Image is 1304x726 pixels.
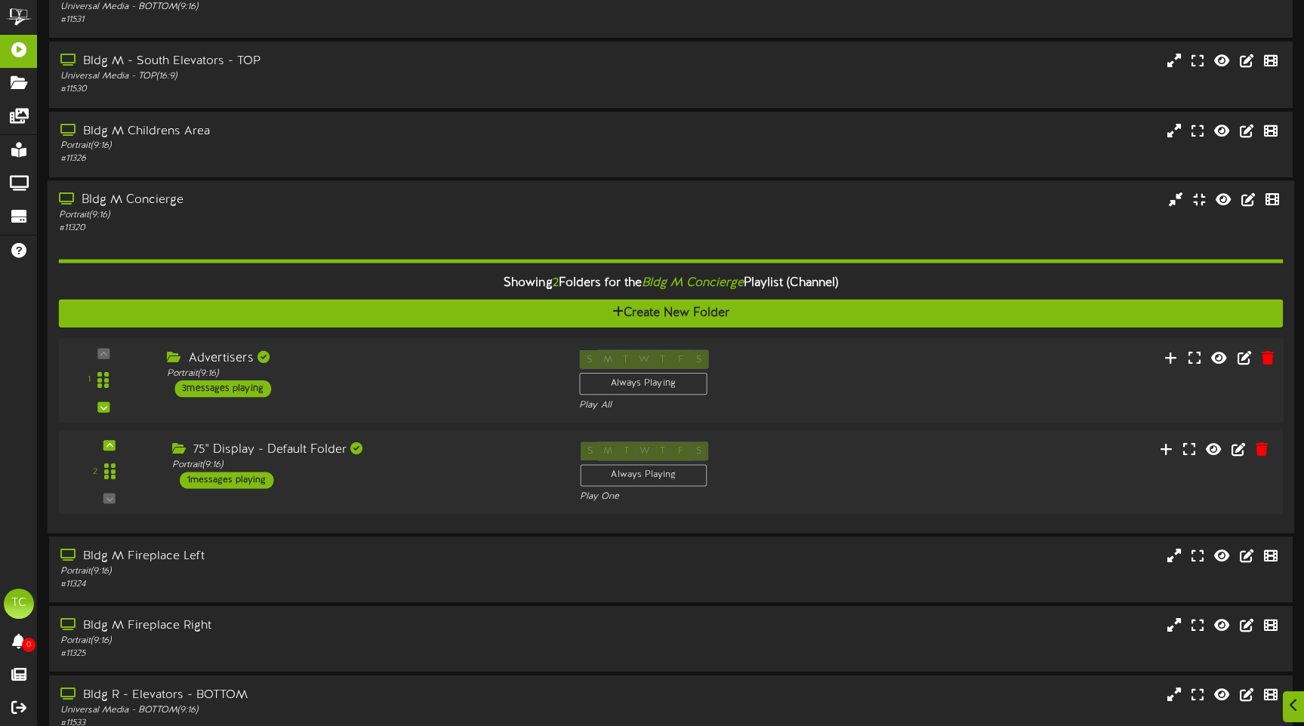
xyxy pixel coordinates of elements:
div: Showing Folders for the Playlist (Channel) [48,266,1295,299]
div: Play One [580,490,863,503]
button: Create New Folder [59,299,1284,327]
div: Universal Media - TOP ( 16:9 ) [60,70,556,83]
div: # 11320 [59,222,556,235]
div: # 11326 [60,152,556,165]
div: 75" Display - Default Folder [172,441,558,459]
div: Bldg M Fireplace Left [60,548,556,565]
div: # 11324 [60,578,556,591]
div: Universal Media - BOTTOM ( 9:16 ) [60,1,556,14]
div: Bldg R - Elevators - BOTTOM [60,687,556,704]
span: 0 [22,638,35,652]
span: 2 [553,275,559,289]
div: Play All [579,398,865,411]
div: 3 messages playing [174,380,271,397]
div: # 11531 [60,14,556,26]
div: TC [4,589,34,619]
div: Portrait ( 9:16 ) [60,635,556,648]
div: Bldg M Concierge [59,192,556,209]
div: Advertisers [167,349,556,367]
div: Bldg M Fireplace Right [60,617,556,635]
div: Portrait ( 9:16 ) [59,209,556,222]
div: Portrait ( 9:16 ) [60,140,556,152]
div: 1 messages playing [180,472,273,488]
div: Always Playing [580,464,707,486]
div: # 11325 [60,648,556,660]
div: Bldg M - South Elevators - TOP [60,53,556,70]
div: Portrait ( 9:16 ) [172,459,558,472]
div: Portrait ( 9:16 ) [167,367,556,380]
div: Bldg M Childrens Area [60,123,556,140]
div: Universal Media - BOTTOM ( 9:16 ) [60,704,556,717]
div: Always Playing [579,372,707,395]
i: Bldg M Concierge [642,275,744,289]
div: Portrait ( 9:16 ) [60,565,556,578]
div: # 11530 [60,83,556,96]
